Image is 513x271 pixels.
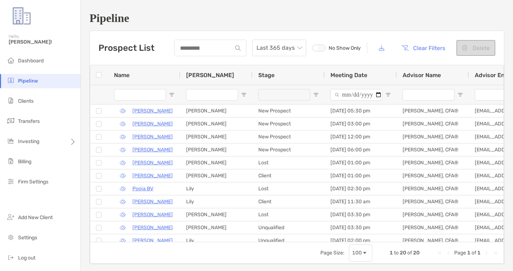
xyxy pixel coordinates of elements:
[403,89,455,101] input: Advisor Name Filter Input
[6,177,15,186] img: firm-settings icon
[6,56,15,65] img: dashboard icon
[18,255,35,261] span: Log out
[18,118,40,124] span: Transfers
[397,143,469,156] div: [PERSON_NAME], CFA®
[330,89,382,101] input: Meeting Date Filter Input
[18,159,31,165] span: Billing
[180,156,253,169] div: [PERSON_NAME]
[253,117,325,130] div: New Prospect
[325,130,397,143] div: [DATE] 12:00 pm
[235,45,241,51] img: input icon
[132,236,173,245] a: [PERSON_NAME]
[330,72,367,79] span: Meeting Date
[180,221,253,234] div: [PERSON_NAME]
[475,72,512,79] span: Advisor Email
[325,195,397,208] div: [DATE] 11:30 am
[325,169,397,182] div: [DATE] 01:00 pm
[18,78,38,84] span: Pipeline
[18,98,34,104] span: Clients
[320,250,345,256] div: Page Size:
[325,105,397,117] div: [DATE] 05:30 pm
[180,195,253,208] div: Lily
[6,213,15,221] img: add_new_client icon
[180,169,253,182] div: [PERSON_NAME]
[132,145,173,154] a: [PERSON_NAME]
[6,253,15,262] img: logout icon
[6,137,15,145] img: investing icon
[6,96,15,105] img: clients icon
[413,250,420,256] span: 20
[253,143,325,156] div: New Prospect
[397,182,469,195] div: [PERSON_NAME], CFA®
[18,58,44,64] span: Dashboard
[180,117,253,130] div: [PERSON_NAME]
[394,250,399,256] span: to
[186,72,234,79] span: [PERSON_NAME]
[9,3,35,29] img: Zoe Logo
[253,130,325,143] div: New Prospect
[397,234,469,247] div: [PERSON_NAME], CFA®
[313,92,319,98] button: Open Filter Menu
[477,250,481,256] span: 1
[132,223,173,232] a: [PERSON_NAME]
[397,105,469,117] div: [PERSON_NAME], CFA®
[180,208,253,221] div: [PERSON_NAME]
[6,157,15,165] img: billing icon
[169,92,175,98] button: Open Filter Menu
[492,250,498,256] div: Last Page
[132,158,173,167] a: [PERSON_NAME]
[241,92,247,98] button: Open Filter Menu
[180,182,253,195] div: Lily
[325,117,397,130] div: [DATE] 03:00 pm
[457,92,463,98] button: Open Filter Menu
[253,169,325,182] div: Client
[400,250,406,256] span: 20
[390,250,393,256] span: 1
[180,105,253,117] div: [PERSON_NAME]
[253,105,325,117] div: New Prospect
[132,184,153,193] a: Pooja BV
[325,156,397,169] div: [DATE] 01:00 pm
[186,89,238,101] input: Booker Filter Input
[397,195,469,208] div: [PERSON_NAME], CFA®
[132,119,173,128] a: [PERSON_NAME]
[483,250,489,256] div: Next Page
[407,250,412,256] span: of
[132,132,173,141] a: [PERSON_NAME]
[397,117,469,130] div: [PERSON_NAME], CFA®
[397,169,469,182] div: [PERSON_NAME], CFA®
[132,171,173,180] a: [PERSON_NAME]
[397,208,469,221] div: [PERSON_NAME], CFA®
[180,130,253,143] div: [PERSON_NAME]
[325,234,397,247] div: [DATE] 02:00 pm
[256,40,302,56] span: Last 365 days
[446,250,451,256] div: Previous Page
[397,156,469,169] div: [PERSON_NAME], CFA®
[403,72,441,79] span: Advisor Name
[132,210,173,219] a: [PERSON_NAME]
[132,197,173,206] a: [PERSON_NAME]
[6,116,15,125] img: transfers icon
[258,72,275,79] span: Stage
[397,130,469,143] div: [PERSON_NAME], CFA®
[349,244,372,262] div: Page Size
[132,106,173,115] a: [PERSON_NAME]
[437,250,443,256] div: First Page
[467,250,470,256] span: 1
[98,43,154,53] h3: Prospect List
[454,250,466,256] span: Page
[18,214,53,221] span: Add New Client
[253,195,325,208] div: Client
[352,250,362,256] div: 100
[180,234,253,247] div: Lily
[89,12,504,25] h1: Pipeline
